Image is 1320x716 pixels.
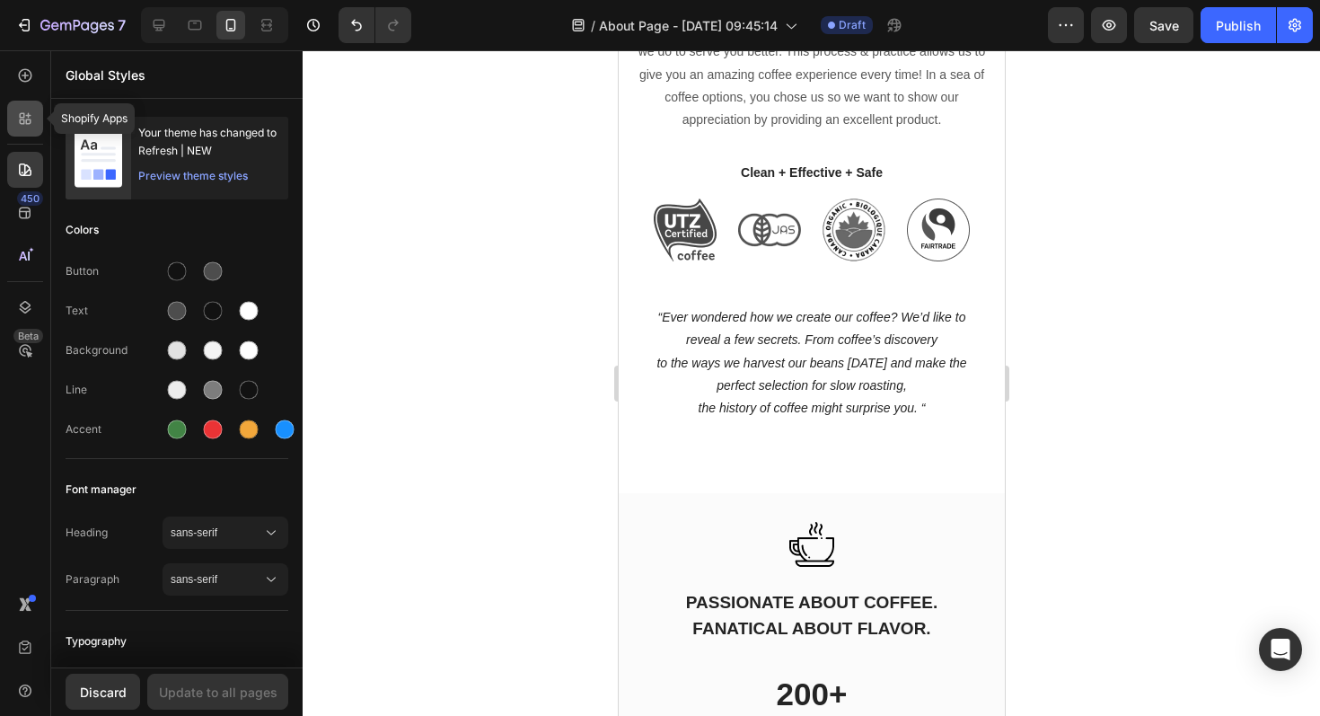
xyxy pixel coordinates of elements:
[1149,18,1179,33] span: Save
[7,7,134,43] button: 7
[80,683,127,702] div: Discard
[591,16,595,35] span: /
[66,263,163,279] div: Button
[66,66,288,84] p: Global Styles
[1201,7,1276,43] button: Publish
[66,674,140,710] button: Discard
[147,674,288,710] button: Update to all pages
[599,16,778,35] span: About Page - [DATE] 09:45:14
[66,219,99,241] span: Colors
[13,329,43,343] div: Beta
[66,303,163,319] div: Text
[163,563,288,596] button: sans-serif
[138,124,281,160] div: Your theme has changed to Refresh | NEW
[118,14,126,36] p: 7
[66,382,163,398] div: Line
[1259,628,1302,671] div: Open Intercom Messenger
[66,571,163,588] span: Paragraph
[138,167,248,185] div: Preview theme styles
[171,525,262,541] span: sans-serif
[839,17,866,33] span: Draft
[66,631,127,652] span: Typography
[66,421,163,438] div: Accent
[1134,7,1193,43] button: Save
[17,191,43,206] div: 450
[171,571,262,588] span: sans-serif
[619,50,1005,716] iframe: Design area
[163,517,288,549] button: sans-serif
[66,479,136,500] span: Font manager
[66,525,163,541] span: Heading
[1216,16,1261,35] div: Publish
[66,342,163,358] div: Background
[339,7,411,43] div: Undo/Redo
[159,683,277,702] div: Update to all pages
